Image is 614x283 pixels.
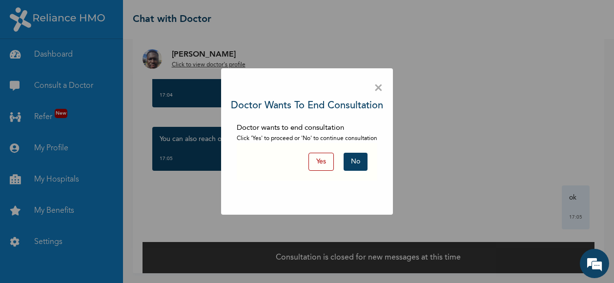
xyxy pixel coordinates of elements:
[344,153,368,171] button: No
[308,153,334,171] button: Yes
[57,89,135,188] span: We're online!
[237,123,377,134] p: Doctor wants to end consultation
[160,5,184,28] div: Minimize live chat window
[18,49,40,73] img: d_794563401_company_1708531726252_794563401
[5,200,186,234] textarea: Type your message and hit 'Enter'
[374,78,383,99] span: ×
[5,251,96,258] span: Conversation
[237,134,377,143] p: Click 'Yes' to proceed or 'No' to continue consultation
[231,99,383,113] h3: Doctor wants to end consultation
[51,55,164,67] div: Chat with us now
[96,234,186,264] div: FAQs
